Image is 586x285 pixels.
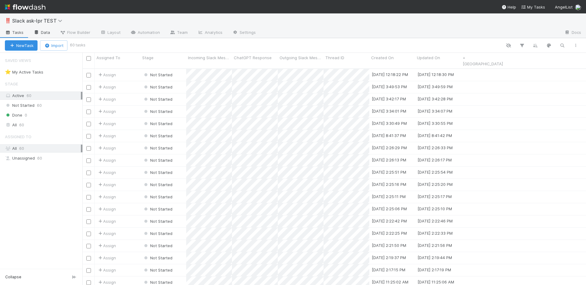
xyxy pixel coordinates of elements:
[372,96,406,102] div: [DATE] 3:42:17 PM
[37,102,42,109] span: 60
[501,4,516,10] div: Help
[86,146,91,151] input: Toggle Row Selected
[143,194,172,200] div: Not Started
[86,280,91,285] input: Toggle Row Selected
[97,96,116,102] span: Assign
[143,231,172,236] span: Not Started
[97,182,116,188] span: Assign
[418,84,453,90] div: [DATE] 3:49:59 PM
[5,92,81,99] div: Active
[86,219,91,224] input: Toggle Row Selected
[143,96,172,102] div: Not Started
[86,122,91,126] input: Toggle Row Selected
[143,169,172,175] div: Not Started
[125,28,165,38] a: Automation
[372,242,406,248] div: [DATE] 2:21:50 PM
[280,55,322,61] span: Outgoing Slack Message
[418,96,453,102] div: [DATE] 3:42:28 PM
[86,85,91,90] input: Toggle Row Selected
[86,207,91,212] input: Toggle Row Selected
[86,256,91,261] input: Toggle Row Selected
[60,29,90,35] span: Flow Builder
[418,279,454,285] div: [DATE] 11:25:06 AM
[5,131,31,143] span: Assigned To
[372,145,407,151] div: [DATE] 2:26:29 PM
[143,243,172,248] span: Not Started
[97,133,116,139] span: Assign
[5,29,24,35] span: Tasks
[372,193,406,200] div: [DATE] 2:25:11 PM
[97,169,116,175] div: Assign
[86,110,91,114] input: Toggle Row Selected
[143,108,172,114] div: Not Started
[143,219,172,224] span: Not Started
[5,69,11,74] span: ⭐
[521,4,545,10] a: My Tasks
[25,111,27,119] span: 0
[372,120,407,126] div: [DATE] 3:30:49 PM
[86,56,91,61] input: Toggle All Rows Selected
[143,268,172,272] span: Not Started
[143,133,172,138] span: Not Started
[143,109,172,114] span: Not Started
[143,255,172,261] div: Not Started
[143,121,172,127] div: Not Started
[143,72,172,78] div: Not Started
[418,108,452,114] div: [DATE] 3:34:07 PM
[143,121,172,126] span: Not Started
[86,134,91,139] input: Toggle Row Selected
[5,54,31,67] span: Saved Views
[97,145,116,151] span: Assign
[86,97,91,102] input: Toggle Row Selected
[143,158,172,163] span: Not Started
[559,28,586,38] a: Docs
[86,73,91,78] input: Toggle Row Selected
[372,279,408,285] div: [DATE] 11:25:02 AM
[143,243,172,249] div: Not Started
[5,274,21,280] span: Collapse
[372,218,407,224] div: [DATE] 2:22:42 PM
[40,40,67,51] button: Import
[5,121,81,129] div: All
[86,171,91,175] input: Toggle Row Selected
[97,206,116,212] span: Assign
[418,120,453,126] div: [DATE] 3:30:55 PM
[418,71,454,78] div: [DATE] 12:18:30 PM
[143,145,172,151] div: Not Started
[372,132,406,139] div: [DATE] 8:41:37 PM
[143,146,172,150] span: Not Started
[418,193,452,200] div: [DATE] 2:25:17 PM
[372,230,407,236] div: [DATE] 2:22:25 PM
[97,243,116,249] span: Assign
[97,194,116,200] span: Assign
[418,169,453,175] div: [DATE] 2:25:54 PM
[19,121,24,129] span: 60
[143,182,172,187] span: Not Started
[5,18,11,23] span: ‼️
[227,28,261,38] a: Settings
[97,267,116,273] span: Assign
[143,72,172,77] span: Not Started
[417,55,440,61] span: Updated On
[143,255,172,260] span: Not Started
[5,68,43,76] div: My Active Tasks
[12,18,65,24] span: Slack ask-lpr TEST
[97,255,116,261] span: Assign
[188,55,230,61] span: Incoming Slack Message
[418,181,453,187] div: [DATE] 2:25:20 PM
[418,230,453,236] div: [DATE] 2:22:33 PM
[5,102,34,109] span: Not Started
[418,254,452,261] div: [DATE] 2:19:44 PM
[19,146,24,151] span: 60
[575,4,581,10] img: avatar_a8b9208c-77c1-4b07-b461-d8bc701f972e.png
[143,84,172,90] div: Not Started
[143,218,172,224] div: Not Started
[97,84,116,90] span: Assign
[143,85,172,89] span: Not Started
[55,28,95,38] a: Flow Builder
